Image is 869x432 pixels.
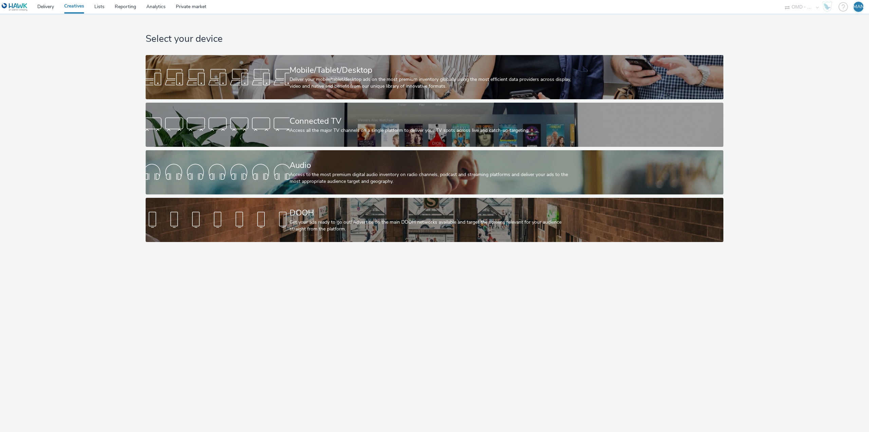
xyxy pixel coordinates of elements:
[146,33,723,46] h1: Select your device
[853,2,864,12] div: MAN
[822,1,835,12] a: Hawk Academy
[146,150,723,194] a: AudioAccess to the most premium digital audio inventory on radio channels, podcast and streaming ...
[290,127,577,134] div: Access all the major TV channels on a single platform to deliver your TV spots across live and ca...
[290,159,577,171] div: Audio
[290,171,577,185] div: Access to the most premium digital audio inventory on radio channels, podcast and streaming platf...
[290,115,577,127] div: Connected TV
[290,207,577,219] div: DOOH
[290,64,577,76] div: Mobile/Tablet/Desktop
[2,3,28,11] img: undefined Logo
[146,103,723,147] a: Connected TVAccess all the major TV channels on a single platform to deliver your TV spots across...
[146,55,723,99] a: Mobile/Tablet/DesktopDeliver your mobile/tablet/desktop ads on the most premium inventory globall...
[290,219,577,233] div: Get your ads ready to go out! Advertise on the main DOOH networks available and target the screen...
[290,76,577,90] div: Deliver your mobile/tablet/desktop ads on the most premium inventory globally using the most effi...
[146,198,723,242] a: DOOHGet your ads ready to go out! Advertise on the main DOOH networks available and target the sc...
[822,1,832,12] img: Hawk Academy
